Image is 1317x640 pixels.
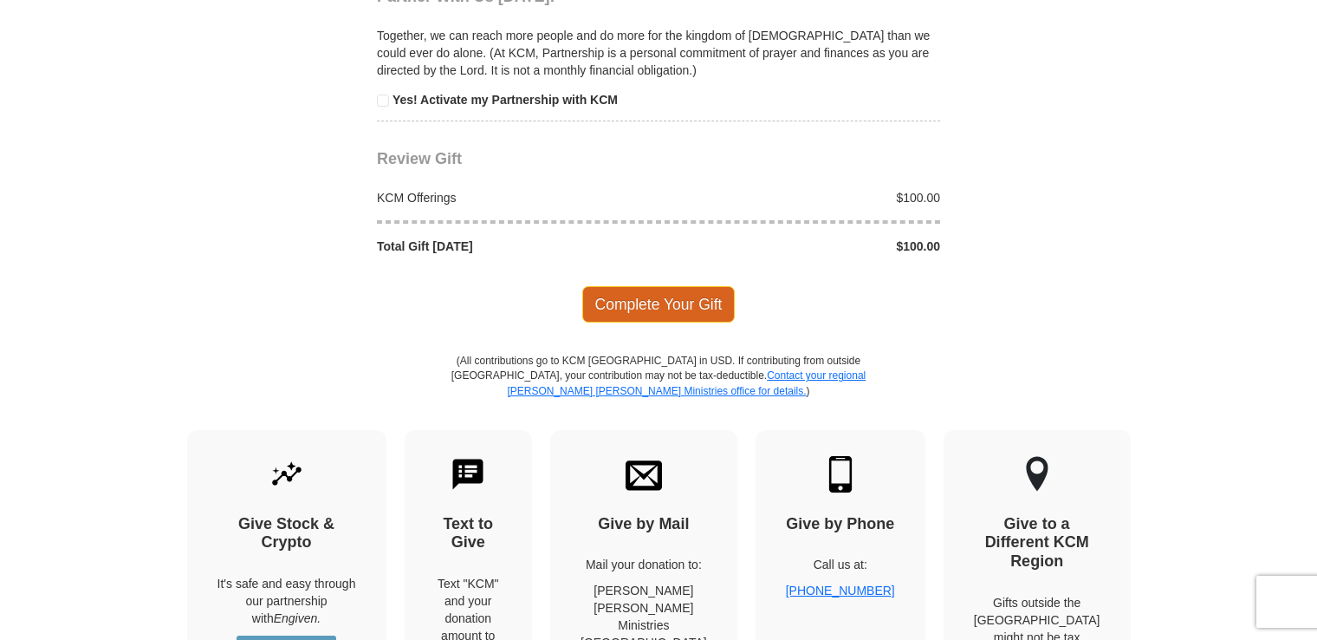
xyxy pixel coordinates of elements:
[974,515,1100,571] h4: Give to a Different KCM Region
[581,556,707,573] p: Mail your donation to:
[822,456,859,493] img: mobile.svg
[581,515,707,534] h4: Give by Mail
[274,611,321,625] i: Engiven.
[393,93,618,107] strong: Yes! Activate my Partnership with KCM
[450,456,486,493] img: text-to-give.svg
[217,575,356,627] p: It's safe and easy through our partnership with
[786,584,895,598] a: [PHONE_NUMBER]
[658,189,950,206] div: $100.00
[1025,456,1049,493] img: other-region
[435,515,503,552] h4: Text to Give
[626,456,662,493] img: envelope.svg
[377,27,940,79] p: Together, we can reach more people and do more for the kingdom of [DEMOGRAPHIC_DATA] than we coul...
[368,189,659,206] div: KCM Offerings
[269,456,305,493] img: give-by-stock.svg
[451,354,866,429] p: (All contributions go to KCM [GEOGRAPHIC_DATA] in USD. If contributing from outside [GEOGRAPHIC_D...
[507,369,866,396] a: Contact your regional [PERSON_NAME] [PERSON_NAME] Ministries office for details.
[217,515,356,552] h4: Give Stock & Crypto
[368,238,659,255] div: Total Gift [DATE]
[786,556,895,573] p: Call us at:
[658,238,950,255] div: $100.00
[377,150,462,167] span: Review Gift
[786,515,895,534] h4: Give by Phone
[582,286,736,323] span: Complete Your Gift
